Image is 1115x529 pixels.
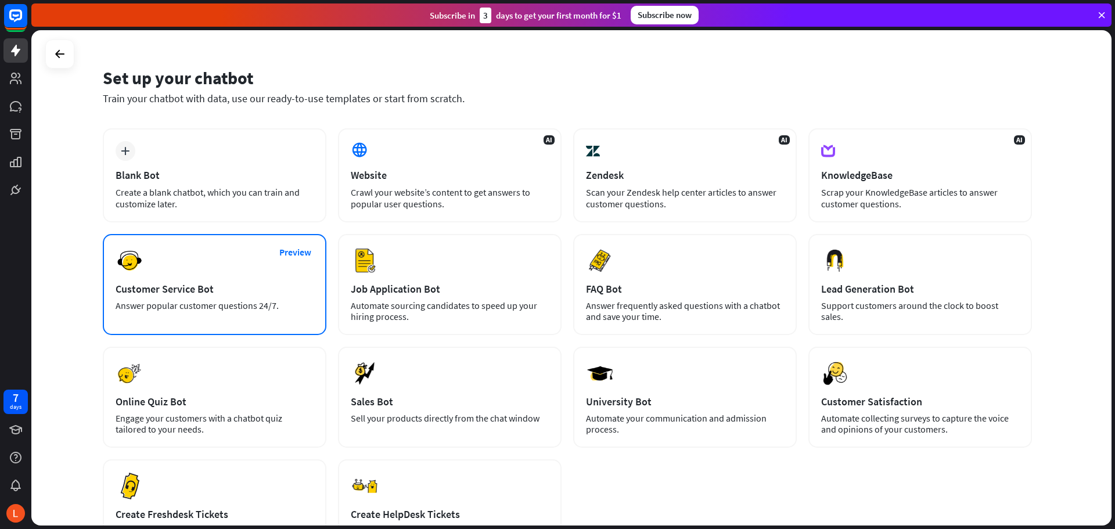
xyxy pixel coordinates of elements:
[351,508,549,521] div: Create HelpDesk Tickets
[821,168,1019,182] div: KnowledgeBase
[821,413,1019,435] div: Automate collecting surveys to capture the voice and opinions of your customers.
[821,395,1019,408] div: Customer Satisfaction
[9,5,44,39] button: Open LiveChat chat widget
[10,403,21,411] div: days
[586,413,784,435] div: Automate your communication and admission process.
[272,242,319,263] button: Preview
[631,6,699,24] div: Subscribe now
[116,282,314,296] div: Customer Service Bot
[103,92,1032,105] div: Train your chatbot with data, use our ready-to-use templates or start from scratch.
[586,168,784,182] div: Zendesk
[779,135,790,145] span: AI
[351,168,549,182] div: Website
[116,395,314,408] div: Online Quiz Bot
[480,8,491,23] div: 3
[821,186,1019,210] div: Scrap your KnowledgeBase articles to answer customer questions.
[351,395,549,408] div: Sales Bot
[1014,135,1025,145] span: AI
[3,390,28,414] a: 7 days
[544,135,555,145] span: AI
[351,282,549,296] div: Job Application Bot
[586,282,784,296] div: FAQ Bot
[351,300,549,322] div: Automate sourcing candidates to speed up your hiring process.
[351,186,549,210] div: Crawl your website’s content to get answers to popular user questions.
[586,300,784,322] div: Answer frequently asked questions with a chatbot and save your time.
[103,67,1032,89] div: Set up your chatbot
[821,300,1019,322] div: Support customers around the clock to boost sales.
[116,186,314,210] div: Create a blank chatbot, which you can train and customize later.
[121,147,130,155] i: plus
[13,393,19,403] div: 7
[586,395,784,408] div: University Bot
[116,300,314,311] div: Answer popular customer questions 24/7.
[821,282,1019,296] div: Lead Generation Bot
[116,508,314,521] div: Create Freshdesk Tickets
[351,413,549,424] div: Sell your products directly from the chat window
[116,168,314,182] div: Blank Bot
[586,186,784,210] div: Scan your Zendesk help center articles to answer customer questions.
[116,413,314,435] div: Engage your customers with a chatbot quiz tailored to your needs.
[430,8,621,23] div: Subscribe in days to get your first month for $1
